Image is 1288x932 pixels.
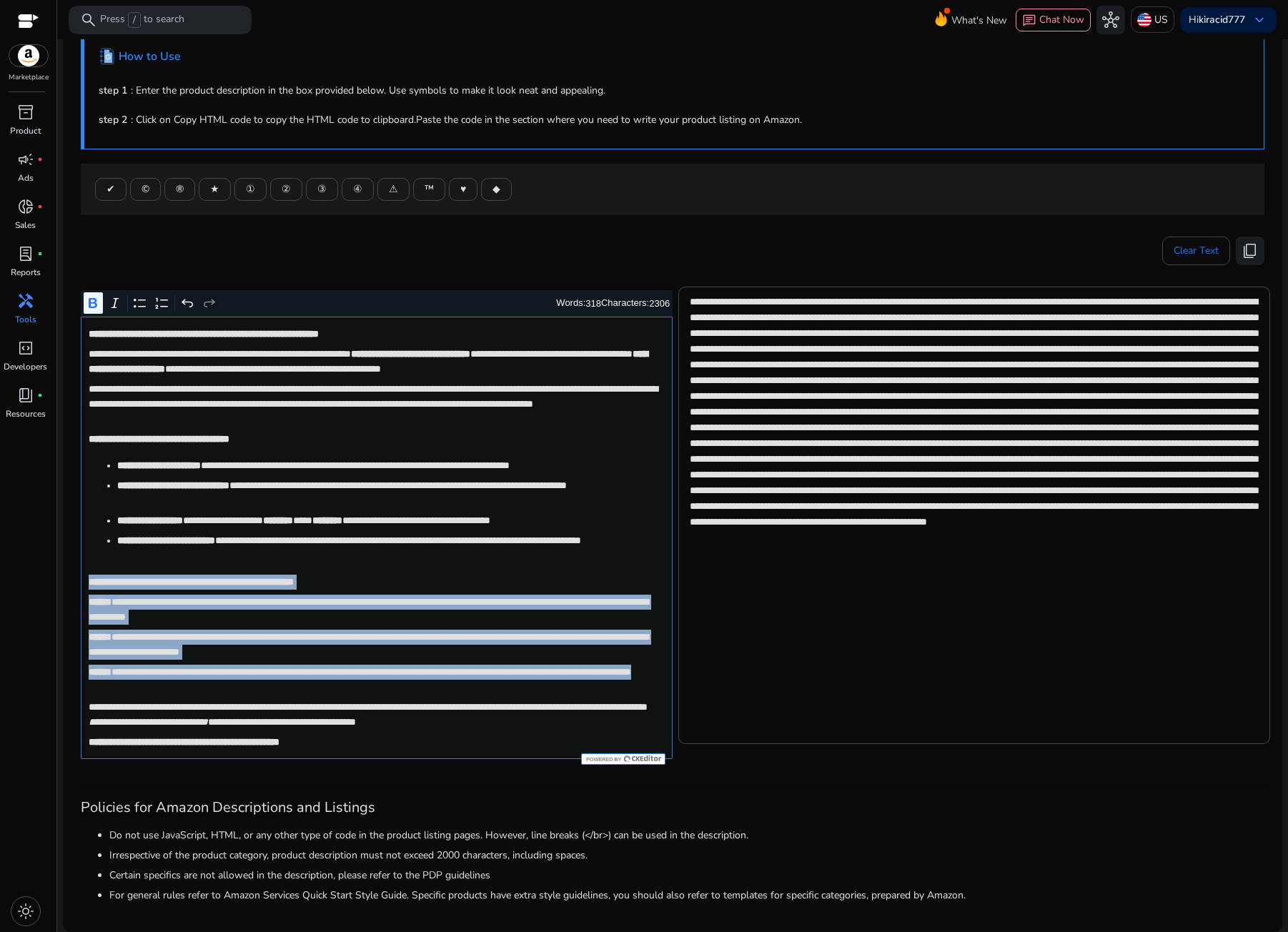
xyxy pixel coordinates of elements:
[80,11,97,29] span: search
[1174,237,1219,265] span: Clear Text
[119,50,181,64] h4: How to Use
[317,182,327,197] span: ③
[81,799,1264,816] h3: Policies for Amazon Descriptions and Listings
[17,387,34,404] span: book_4
[9,45,48,66] img: amazon.svg
[18,172,34,184] p: Ads
[556,294,670,312] div: Words: Characters:
[1102,11,1119,29] span: hub
[1096,6,1125,34] button: hub
[246,182,255,197] span: ①
[11,266,41,279] p: Reports
[413,178,445,201] button: ™
[492,182,500,197] span: ◆
[164,178,195,201] button: ®
[449,178,477,201] button: ♥
[1199,13,1245,26] b: kiracid777
[1154,7,1168,32] p: US
[4,360,47,373] p: Developers
[130,178,161,201] button: ©
[1242,242,1259,259] span: content_copy
[15,313,36,326] p: Tools
[1251,11,1268,29] span: keyboard_arrow_down
[377,178,410,201] button: ⚠
[481,178,512,201] button: ◆
[100,12,184,28] p: Press to search
[649,298,670,309] label: 2306
[210,182,219,197] span: ★
[1236,237,1264,265] button: content_copy
[585,756,621,763] span: Powered by
[109,888,1264,903] li: For general rules refer to Amazon Services Quick Start Style Guide. Specific products have extra ...
[353,182,362,197] span: ④
[17,339,34,357] span: code_blocks
[37,204,43,209] span: fiber_manual_record
[128,12,141,28] span: /
[1189,15,1245,25] p: Hi
[460,182,466,197] span: ♥
[1162,237,1230,265] button: Clear Text
[106,182,115,197] span: ✔
[17,104,34,121] span: inventory_2
[17,903,34,920] span: light_mode
[585,298,601,309] label: 318
[99,113,127,127] b: step 2
[99,84,127,97] b: step 1
[9,72,49,83] p: Marketplace
[1016,9,1091,31] button: chatChat Now
[17,245,34,262] span: lab_profile
[81,290,673,317] div: Editor toolbar
[199,178,231,201] button: ★
[109,848,1264,863] li: Irrespective of the product category, product description must not exceed 2000 characters, includ...
[1022,14,1036,28] span: chat
[37,392,43,398] span: fiber_manual_record
[17,292,34,309] span: handyman
[342,178,374,201] button: ④
[1137,13,1151,27] img: us.svg
[234,178,267,201] button: ①
[17,151,34,168] span: campaign
[99,83,1249,98] p: : Enter the product description in the box provided below. Use symbols to make it look neat and a...
[306,178,338,201] button: ③
[1039,13,1084,26] span: Chat Now
[282,182,291,197] span: ②
[109,868,1264,883] li: Certain specifics are not allowed in the description, please refer to the PDP guidelines
[142,182,149,197] span: ©
[15,219,36,232] p: Sales
[425,182,434,197] span: ™
[10,124,41,137] p: Product
[95,178,127,201] button: ✔
[81,317,673,759] div: Rich Text Editor. Editing area: main. Press Alt+0 for help.
[37,251,43,257] span: fiber_manual_record
[389,182,398,197] span: ⚠
[176,182,184,197] span: ®
[17,198,34,215] span: donut_small
[99,112,1249,127] p: : Click on Copy HTML code to copy the HTML code to clipboard.Paste the code in the section where ...
[6,407,46,420] p: Resources
[270,178,302,201] button: ②
[109,828,1264,843] li: Do not use JavaScript, HTML, or any other type of code in the product listing pages. However, lin...
[37,157,43,162] span: fiber_manual_record
[951,8,1007,33] span: What's New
